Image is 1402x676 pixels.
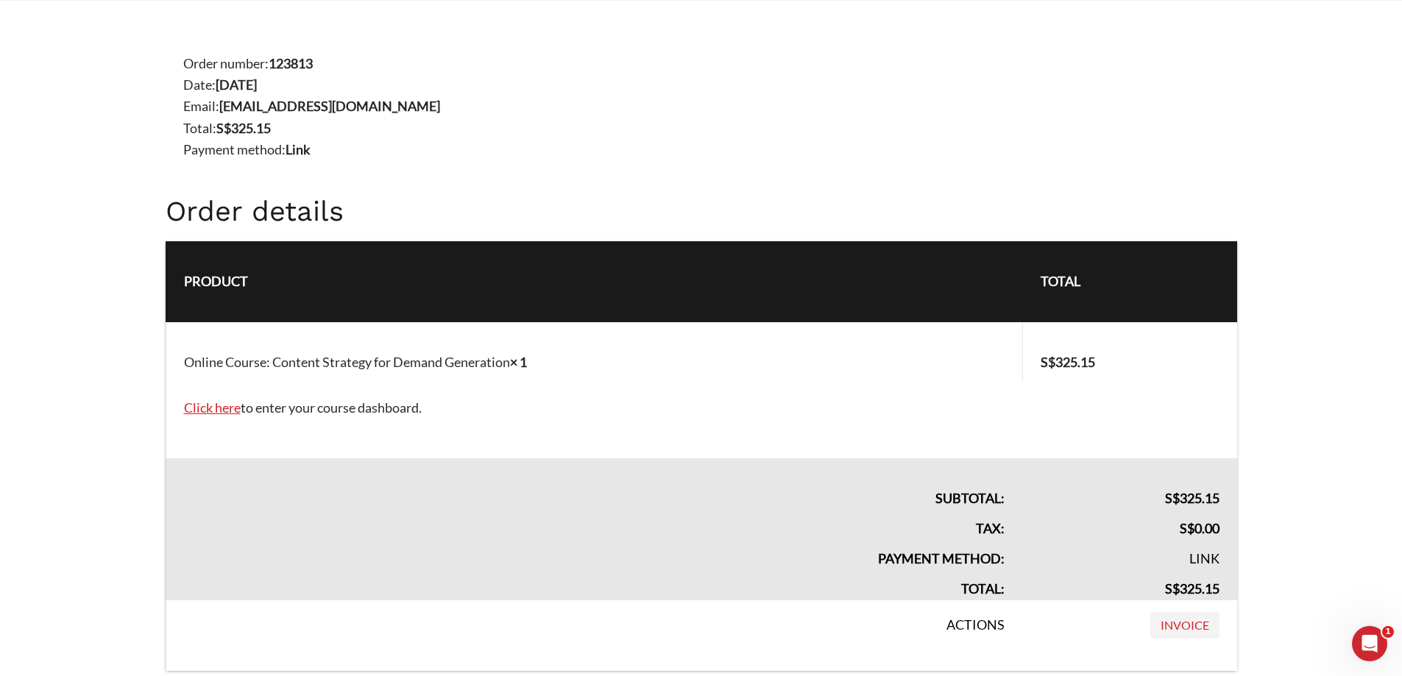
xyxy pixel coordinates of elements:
[1041,354,1095,370] bdi: 325.15
[1180,520,1194,536] span: S$
[183,74,1237,96] li: Date:
[184,399,241,416] a: Click here
[183,96,1237,117] li: Email:
[1165,490,1219,506] span: 325.15
[166,241,1022,321] th: Product
[166,600,1022,671] th: Actions
[166,509,1022,539] th: Tax:
[183,118,1237,139] li: Total:
[216,120,231,136] span: S$
[1022,241,1236,321] th: Total
[1180,520,1219,536] span: 0.00
[166,196,1237,228] h2: Order details
[184,397,1219,419] p: to enter your course dashboard.
[1165,580,1219,597] span: 325.15
[1165,490,1180,506] span: S$
[183,53,1237,74] li: Order number:
[510,354,527,370] strong: × 1
[216,120,271,136] bdi: 325.15
[269,55,313,71] strong: 123813
[166,458,1022,509] th: Subtotal:
[286,141,310,157] strong: Link
[1165,580,1180,597] span: S$
[166,322,1022,382] td: Online Course: Content Strategy for Demand Generation
[183,139,1237,160] li: Payment method:
[1150,612,1219,638] a: Invoice
[216,77,257,93] strong: [DATE]
[1382,626,1394,638] span: 1
[219,98,440,114] strong: [EMAIL_ADDRESS][DOMAIN_NAME]
[1352,626,1387,661] iframe: Intercom live chat
[1041,354,1055,370] span: S$
[166,569,1022,599] th: Total:
[166,539,1022,569] th: Payment method:
[1022,539,1236,569] td: Link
